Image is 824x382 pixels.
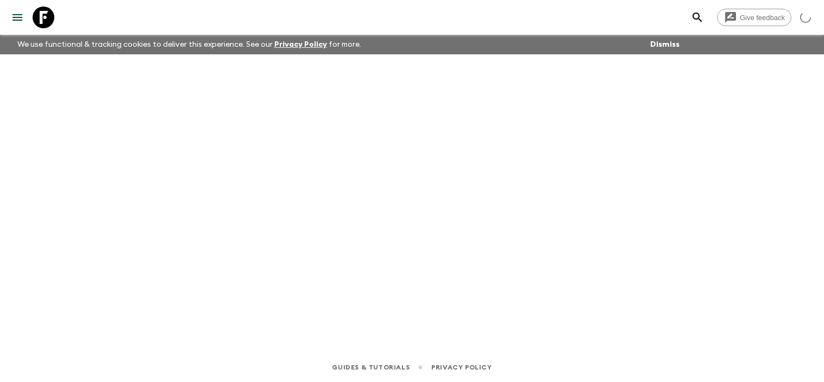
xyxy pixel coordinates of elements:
button: Dismiss [647,37,682,52]
p: We use functional & tracking cookies to deliver this experience. See our for more. [13,35,366,54]
span: Give feedback [734,14,791,22]
a: Privacy Policy [431,361,492,373]
button: menu [7,7,28,28]
button: search adventures [687,7,708,28]
a: Privacy Policy [274,41,327,48]
a: Guides & Tutorials [332,361,410,373]
a: Give feedback [717,9,791,26]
